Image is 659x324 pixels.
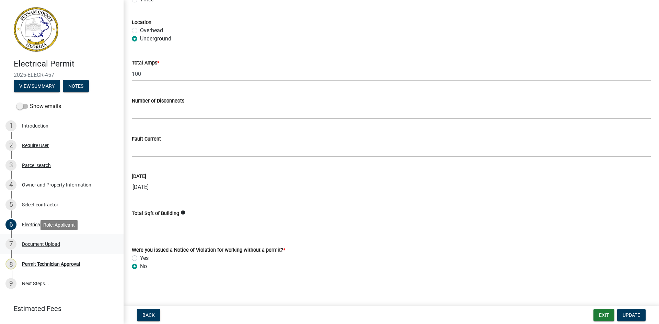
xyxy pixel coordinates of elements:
button: Exit [593,309,614,321]
div: Select contractor [22,202,58,207]
label: Were you issued a Notice of Violation for working without a permit? [132,248,285,253]
div: Role: Applicant [41,220,78,230]
div: 6 [5,219,16,230]
a: Estimated Fees [5,302,113,315]
button: View Summary [14,80,60,92]
button: Notes [63,80,89,92]
label: [DATE] [132,174,146,179]
span: Back [142,312,155,318]
span: Update [623,312,640,318]
label: Underground [140,35,171,43]
label: Fault Current [132,137,161,142]
h4: Electrical Permit [14,59,118,69]
wm-modal-confirm: Summary [14,84,60,89]
div: 7 [5,239,16,250]
div: 1 [5,120,16,131]
div: 8 [5,259,16,269]
div: Electrical [22,222,41,227]
span: 2025-ELECR-457 [14,72,110,78]
div: 9 [5,278,16,289]
div: Require User [22,143,49,148]
div: Parcel search [22,163,51,168]
wm-modal-confirm: Notes [63,84,89,89]
label: Show emails [16,102,61,110]
label: No [140,262,147,271]
label: Yes [140,254,149,262]
label: Overhead [140,26,163,35]
label: Location [132,20,151,25]
div: 2 [5,140,16,151]
div: 5 [5,199,16,210]
div: Document Upload [22,242,60,247]
div: Introduction [22,123,48,128]
label: Total Amps [132,61,159,65]
div: 4 [5,179,16,190]
i: info [181,210,185,215]
button: Back [137,309,160,321]
div: Owner and Property Information [22,182,91,187]
label: Number of Disconnects [132,99,184,104]
div: 3 [5,160,16,171]
label: Total Sqft of Building [132,211,179,216]
img: Putnam County, Georgia [14,7,58,52]
div: Permit Technician Approval [22,262,80,266]
button: Update [617,309,646,321]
